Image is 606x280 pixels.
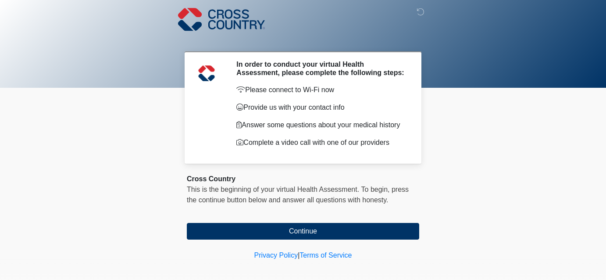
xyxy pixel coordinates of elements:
[299,251,352,259] a: Terms of Service
[178,7,265,32] img: Cross Country Logo
[361,186,392,193] span: To begin,
[236,85,406,95] p: Please connect to Wi-Fi now
[254,251,298,259] a: Privacy Policy
[187,174,419,184] div: Cross Country
[236,102,406,113] p: Provide us with your contact info
[236,137,406,148] p: Complete a video call with one of our providers
[187,223,419,240] button: Continue
[236,60,406,77] h2: In order to conduct your virtual Health Assessment, please complete the following steps:
[180,32,426,48] h1: ‎ ‎ ‎
[236,120,406,130] p: Answer some questions about your medical history
[187,186,409,204] span: press the continue button below and answer all questions with honesty.
[193,60,220,86] img: Agent Avatar
[187,186,359,193] span: This is the beginning of your virtual Health Assessment.
[298,251,299,259] a: |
